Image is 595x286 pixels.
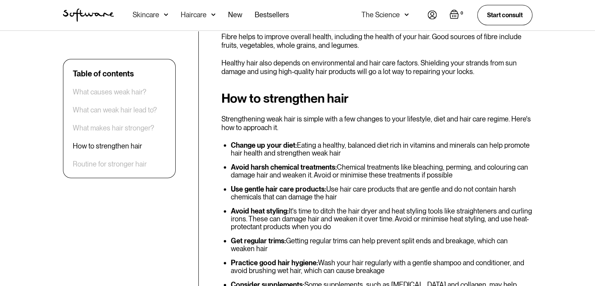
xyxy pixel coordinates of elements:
div: Skincare [133,11,159,19]
div: Haircare [181,11,207,19]
a: How to strengthen hair [73,141,142,150]
a: What causes weak hair? [73,87,146,96]
p: Healthy hair also depends on environmental and hair care factors. Shielding your strands from sun... [221,59,532,76]
p: Fibre helps to improve overall health, including the health of your hair. Good sources of fibre i... [221,33,532,49]
li: Chemical treatments like bleaching, perming, and colouring can damage hair and weaken it. Avoid o... [231,163,532,179]
img: arrow down [211,11,216,19]
strong: Get regular trims: [231,237,286,245]
p: Strengthening weak hair is simple with a few changes to your lifestyle, diet and hair care regime... [221,115,532,132]
img: Software Logo [63,9,114,22]
strong: Change up your diet: [231,141,297,149]
div: 0 [459,10,465,17]
div: The Science [361,11,400,19]
li: Use hair care products that are gentle and do not contain harsh chemicals that can damage the hair [231,185,532,201]
a: Start consult [477,5,532,25]
a: What can weak hair lead to? [73,105,157,114]
li: Getting regular trims can help prevent split ends and breakage, which can weaken hair [231,237,532,253]
a: Routine for stronger hair [73,159,147,168]
a: What makes hair stronger? [73,123,154,132]
li: Wash your hair regularly with a gentle shampoo and conditioner, and avoid brushing wet hair, whic... [231,259,532,275]
strong: Avoid harsh chemical treatments: [231,163,337,171]
strong: Use gentle hair care products: [231,185,326,193]
strong: Avoid heat styling: [231,207,289,215]
li: It's time to ditch the hair dryer and heat styling tools like straighteners and curling irons. Th... [231,207,532,231]
a: home [63,9,114,22]
a: Open empty cart [449,10,465,21]
li: Eating a healthy, balanced diet rich in vitamins and minerals can help promote hair health and st... [231,141,532,157]
div: Table of contents [73,69,134,78]
img: arrow down [164,11,168,19]
h2: How to strengthen hair [221,91,532,105]
img: arrow down [404,11,409,19]
strong: Practice good hair hygiene: [231,259,318,267]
